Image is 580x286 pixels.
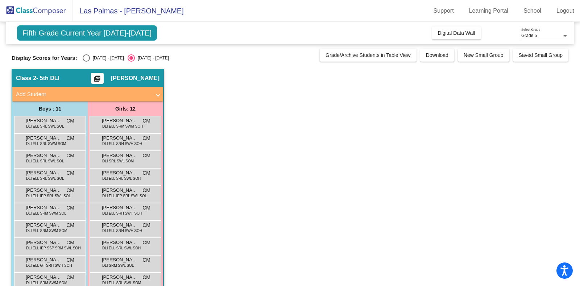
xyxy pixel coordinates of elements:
div: Girls: 12 [88,101,163,116]
button: Download [420,49,454,62]
span: [PERSON_NAME] [PERSON_NAME] [102,187,138,194]
span: CM [66,187,74,194]
span: CM [142,239,150,246]
span: DLI SRM SWL SOL [102,263,134,268]
span: [PERSON_NAME] [26,274,62,281]
span: CM [66,117,74,125]
span: DLI ELL SRL SWL SOH [102,245,141,251]
a: Logout [551,5,580,17]
div: [DATE] - [DATE] [90,55,124,61]
span: CM [66,221,74,229]
span: DLI ELL SRM SWM SOM [26,280,67,286]
span: DLI SRL SWL SOM [102,158,134,164]
span: DLI ELL SRL SWL SOL [26,124,64,129]
span: CM [142,221,150,229]
span: [PERSON_NAME] [26,134,62,142]
span: [PERSON_NAME] [111,75,159,82]
button: Grade/Archive Students in Table View [320,49,417,62]
span: DLI ELL IEP SRL SWL SOL [26,193,71,199]
span: New Small Group [464,52,504,58]
span: DLI ELL SRL SWL SOH [102,176,141,181]
span: CM [66,152,74,159]
span: DLI ELL SRM SWM SOM [26,228,67,233]
a: Support [428,5,460,17]
span: CM [66,204,74,212]
span: [PERSON_NAME] [102,239,138,246]
span: DLI ELL SRL SWL SOL [26,158,64,164]
span: [PERSON_NAME] [102,274,138,281]
span: [PERSON_NAME] [102,134,138,142]
span: DLI ELL SRH SWH SOH [102,141,142,146]
span: DLI ELL SRL SWL SOL [26,176,64,181]
span: CM [142,187,150,194]
span: Display Scores for Years: [12,55,77,61]
span: [PERSON_NAME] [26,239,62,246]
button: Saved Small Group [513,49,568,62]
span: Grade/Archive Students in Table View [326,52,411,58]
span: CM [142,134,150,142]
span: Digital Data Wall [438,30,475,36]
span: CM [142,117,150,125]
span: CM [66,274,74,281]
span: [PERSON_NAME] [102,221,138,229]
a: Learning Portal [463,5,514,17]
span: DLI ELL SRL SWM SOM [26,141,66,146]
span: [PERSON_NAME] [26,187,62,194]
span: [PERSON_NAME] [26,204,62,211]
span: CM [142,204,150,212]
mat-expansion-panel-header: Add Student [12,87,163,101]
button: New Small Group [458,49,509,62]
span: Grade 5 [521,33,537,38]
span: CM [66,169,74,177]
a: School [518,5,547,17]
span: [PERSON_NAME] [102,117,138,124]
span: [PERSON_NAME] [26,256,62,264]
span: DLI ELL GT SRH SWH SOH [26,263,72,268]
span: [PERSON_NAME] [102,169,138,177]
button: Digital Data Wall [432,26,481,40]
span: Saved Small Group [519,52,563,58]
span: CM [142,274,150,281]
button: Print Students Details [91,73,104,84]
span: CM [66,256,74,264]
span: - 5th DLI [36,75,59,82]
span: Las Palmas - [PERSON_NAME] [72,5,184,17]
span: [PERSON_NAME] [26,152,62,159]
div: Boys : 11 [12,101,88,116]
mat-icon: picture_as_pdf [93,75,101,85]
span: CM [142,256,150,264]
span: [PERSON_NAME] [102,152,138,159]
span: CM [66,239,74,246]
span: CM [142,152,150,159]
span: DLI ELL SRM SWM SOH [102,124,143,129]
span: [PERSON_NAME] [102,204,138,211]
div: [DATE] - [DATE] [135,55,169,61]
span: Class 2 [16,75,36,82]
span: DLI ELL SRH SWH SOH [102,211,142,216]
span: DLI ELL IEP SSP SRM SWL SOH [26,245,81,251]
span: [PERSON_NAME] [26,117,62,124]
span: [PERSON_NAME] De [PERSON_NAME] [102,256,138,264]
span: Download [426,52,448,58]
span: DLI ELL SRH SWH SOH [102,228,142,233]
mat-panel-title: Add Student [16,90,151,99]
span: [PERSON_NAME] [26,169,62,177]
span: DLI ELL SRL SWL SOM [102,280,141,286]
span: DLI ELL IEP SRL SWL SOL [102,193,147,199]
span: [PERSON_NAME] [PERSON_NAME] [26,221,62,229]
span: CM [66,134,74,142]
mat-radio-group: Select an option [83,54,169,62]
span: DLI ELL SRM SWM SOL [26,211,66,216]
span: CM [142,169,150,177]
span: Fifth Grade Current Year [DATE]-[DATE] [17,25,157,41]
